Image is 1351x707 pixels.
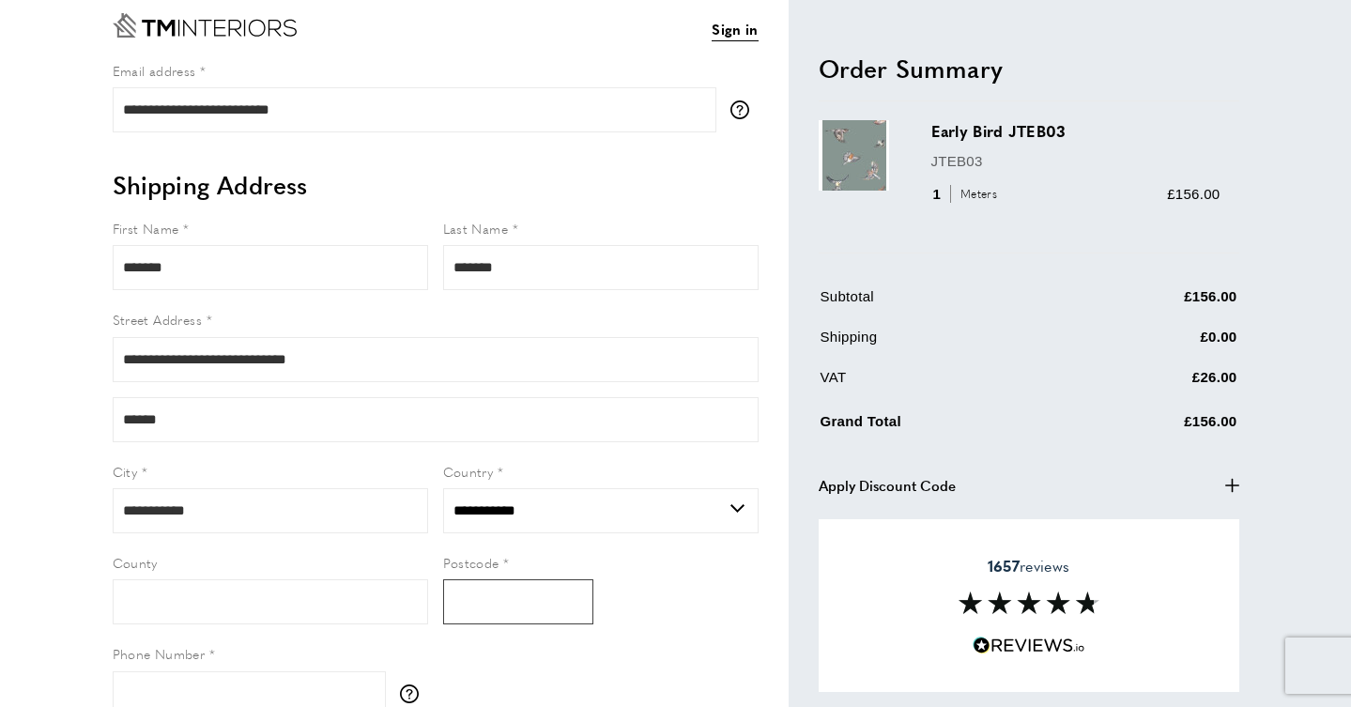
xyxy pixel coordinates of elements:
[1167,185,1220,201] span: £156.00
[113,644,206,663] span: Phone Number
[931,149,1221,172] p: JTEB03
[819,473,956,496] span: Apply Discount Code
[712,18,758,41] a: Sign in
[950,185,1002,203] span: Meters
[931,120,1221,142] h3: Early Bird JTEB03
[443,219,509,238] span: Last Name
[819,515,967,537] span: Apply Order Comment
[821,325,1072,361] td: Shipping
[973,637,1085,654] img: Reviews.io 5 stars
[1073,325,1237,361] td: £0.00
[113,13,297,38] a: Go to Home page
[1073,365,1237,402] td: £26.00
[113,310,203,329] span: Street Address
[113,168,759,202] h2: Shipping Address
[443,553,499,572] span: Postcode
[400,684,428,703] button: More information
[113,462,138,481] span: City
[819,51,1239,85] h2: Order Summary
[988,557,1069,576] span: reviews
[821,284,1072,321] td: Subtotal
[931,182,1004,205] div: 1
[443,462,494,481] span: Country
[113,553,158,572] span: County
[988,555,1020,576] strong: 1657
[730,100,759,119] button: More information
[1073,406,1237,446] td: £156.00
[821,406,1072,446] td: Grand Total
[113,219,179,238] span: First Name
[819,120,889,191] img: Early Bird JTEB03
[1073,284,1237,321] td: £156.00
[821,365,1072,402] td: VAT
[113,61,196,80] span: Email address
[959,592,1099,614] img: Reviews section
